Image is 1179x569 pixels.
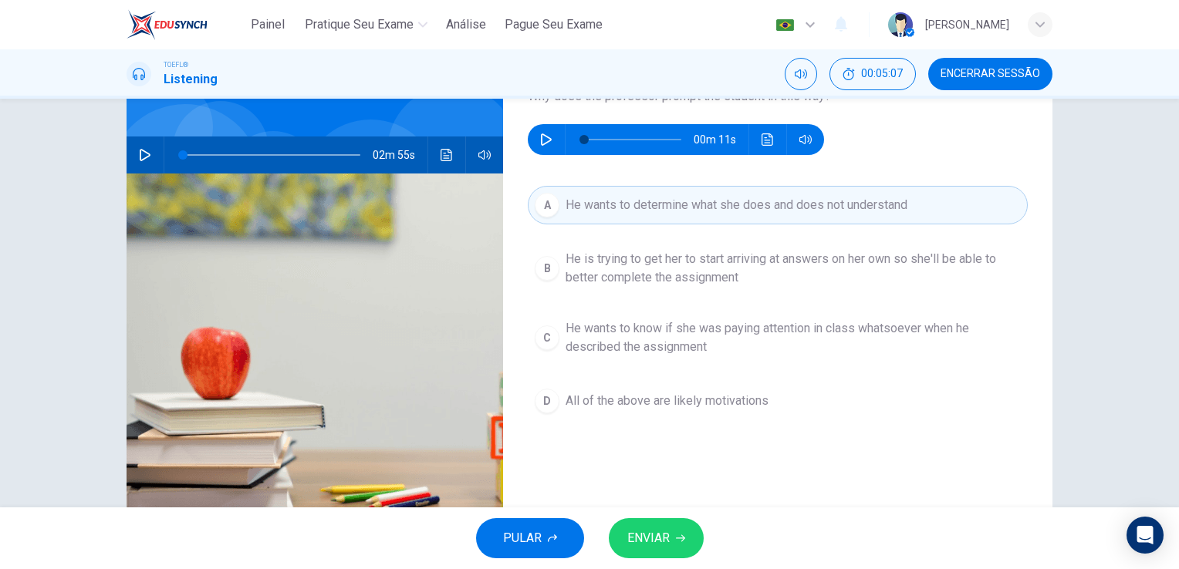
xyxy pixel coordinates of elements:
div: C [535,325,559,350]
span: 00m 11s [694,124,748,155]
button: 00:05:07 [829,58,916,90]
span: All of the above are likely motivations [566,392,769,410]
span: ENVIAR [627,527,670,549]
button: Pague Seu Exame [498,11,609,39]
h1: Listening [164,70,218,89]
button: Encerrar Sessão [928,58,1052,90]
span: He wants to know if she was paying attention in class whatsoever when he described the assignment [566,319,1021,356]
button: BHe is trying to get her to start arriving at answers on her own so she'll be able to better comp... [528,243,1028,294]
div: Silenciar [785,58,817,90]
button: DAll of the above are likely motivations [528,382,1028,420]
button: Pratique seu exame [299,11,434,39]
button: Análise [440,11,492,39]
img: EduSynch logo [127,9,208,40]
div: [PERSON_NAME] [925,15,1009,34]
div: A [535,193,559,217]
span: He wants to determine what she does and does not understand [566,196,907,214]
img: pt [775,19,795,31]
span: PULAR [503,527,542,549]
button: Clique para ver a transcrição do áudio [434,136,459,173]
span: 02m 55s [373,136,427,173]
div: Open Intercom Messenger [1127,517,1164,554]
img: Profile picture [888,12,913,37]
span: Painel [251,15,285,34]
button: ENVIAR [609,518,704,558]
button: Painel [243,11,292,39]
span: TOEFL® [164,59,188,70]
div: Esconder [829,58,916,90]
img: Listen to this clip about a Poem Assignment before answering the questions: [127,173,503,549]
span: 00:05:07 [861,68,903,80]
span: Encerrar Sessão [941,68,1040,80]
span: Análise [446,15,486,34]
span: He is trying to get her to start arriving at answers on her own so she'll be able to better compl... [566,250,1021,287]
button: AHe wants to determine what she does and does not understand [528,186,1028,224]
button: Clique para ver a transcrição do áudio [755,124,780,155]
span: Pague Seu Exame [505,15,603,34]
button: CHe wants to know if she was paying attention in class whatsoever when he described the assignment [528,312,1028,363]
button: PULAR [476,518,584,558]
span: Pratique seu exame [305,15,414,34]
a: EduSynch logo [127,9,243,40]
div: B [535,256,559,281]
div: D [535,389,559,413]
